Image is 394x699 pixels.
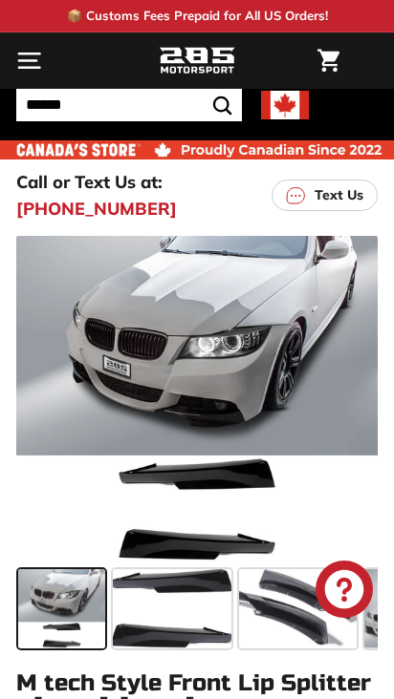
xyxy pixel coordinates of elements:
[16,89,242,121] input: Search
[315,185,363,205] p: Text Us
[16,169,163,195] p: Call or Text Us at:
[67,7,328,26] p: 📦 Customs Fees Prepaid for All US Orders!
[308,33,349,88] a: Cart
[272,180,378,211] a: Text Us
[159,45,235,77] img: Logo_285_Motorsport_areodynamics_components
[16,196,177,222] a: [PHONE_NUMBER]
[310,561,379,623] inbox-online-store-chat: Shopify online store chat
